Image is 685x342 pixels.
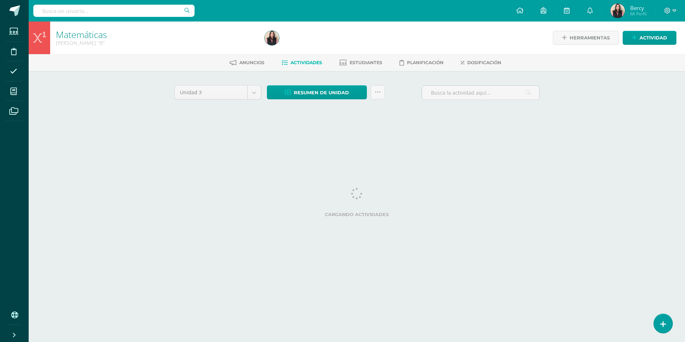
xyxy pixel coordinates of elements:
a: Herramientas [553,31,619,45]
span: Herramientas [570,31,610,44]
input: Busca un usuario... [33,5,195,17]
a: Anuncios [230,57,264,68]
span: Anuncios [239,60,264,65]
a: Unidad 3 [174,86,261,99]
div: Quinto Bachillerato 'B' [56,39,256,46]
a: Resumen de unidad [267,85,367,99]
span: Dosificación [467,60,501,65]
span: Planificación [407,60,444,65]
a: Dosificación [461,57,501,68]
span: Resumen de unidad [294,86,349,99]
label: Cargando actividades [174,212,540,217]
span: Unidad 3 [180,86,242,99]
input: Busca la actividad aquí... [422,86,539,100]
span: Actividad [640,31,667,44]
span: Bercy [630,4,647,11]
span: Estudiantes [350,60,382,65]
img: fb56935bba63daa7fe05cf2484700457.png [265,31,279,45]
a: Planificación [399,57,444,68]
img: fb56935bba63daa7fe05cf2484700457.png [610,4,625,18]
a: Actividades [282,57,322,68]
span: Actividades [291,60,322,65]
a: Estudiantes [339,57,382,68]
a: Actividad [623,31,676,45]
h1: Matemáticas [56,29,256,39]
a: Matemáticas [56,28,107,41]
span: Mi Perfil [630,11,647,17]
